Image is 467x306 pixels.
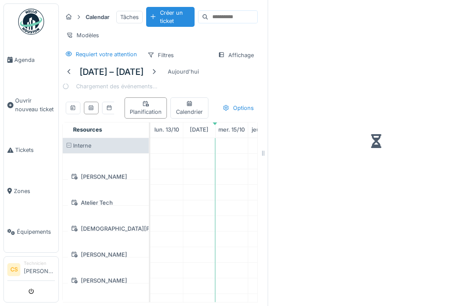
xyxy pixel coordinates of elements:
div: Affichage [214,49,258,61]
a: 16 octobre 2025 [249,124,278,135]
div: Filtres [144,49,178,61]
span: Agenda [14,56,55,64]
div: Requiert votre attention [76,50,137,58]
a: 15 octobre 2025 [216,124,247,135]
span: Interne [73,142,91,149]
div: Modèles [62,29,103,42]
div: Options [219,102,258,114]
div: Chargement des événements… [62,82,157,90]
a: 13 octobre 2025 [152,124,181,135]
a: Zones [4,171,58,212]
li: CS [7,263,20,276]
div: Planification [128,100,163,116]
div: [PERSON_NAME] [68,249,144,260]
div: [PERSON_NAME] [68,275,144,286]
a: Ouvrir nouveau ticket [4,81,58,130]
div: [PERSON_NAME] [68,171,144,182]
a: Tickets [4,129,58,171]
img: Badge_color-CXgf-gQk.svg [18,9,44,35]
div: Atelier Tech [68,197,144,208]
a: Agenda [4,39,58,81]
div: Technicien [24,260,55,267]
span: Ouvrir nouveau ticket [15,97,55,113]
a: 14 octobre 2025 [188,124,211,135]
span: Resources [73,126,102,133]
span: Zones [14,187,55,195]
div: Calendrier [174,100,205,116]
h5: [DATE] – [DATE] [80,67,144,77]
div: Aujourd'hui [164,66,202,77]
li: [PERSON_NAME] [24,260,55,279]
div: [DEMOGRAPHIC_DATA][PERSON_NAME] [68,223,144,234]
div: Créer un ticket [146,7,195,27]
span: Équipements [17,228,55,236]
span: Tickets [15,146,55,154]
div: Tâches [116,11,143,23]
strong: Calendar [82,13,113,21]
a: CS Technicien[PERSON_NAME] [7,260,55,281]
a: Équipements [4,212,58,253]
